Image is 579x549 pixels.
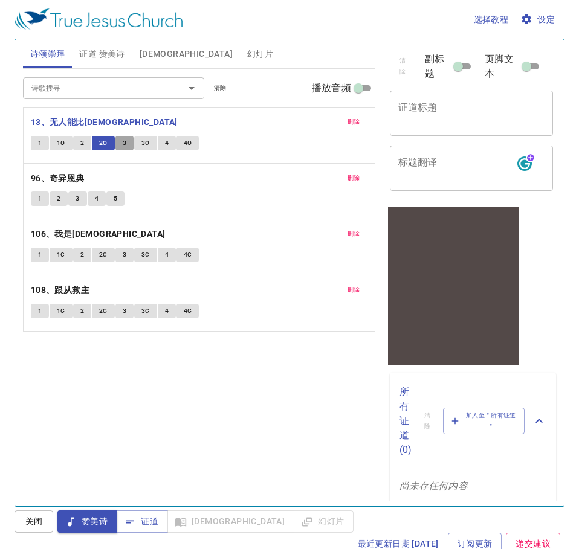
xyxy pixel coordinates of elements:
span: 关闭 [24,514,44,529]
span: 4 [165,306,169,316]
b: 13、无人能比[DEMOGRAPHIC_DATA] [31,115,178,130]
span: 4 [165,138,169,149]
button: 设定 [518,8,560,31]
button: 1 [31,248,49,262]
button: 2 [50,191,68,206]
i: 尚未存任何内容 [399,480,468,492]
span: 2 [80,138,84,149]
button: 4C [176,136,199,150]
img: True Jesus Church [15,8,183,30]
span: 1 [38,193,42,204]
button: 1 [31,136,49,150]
button: 关闭 [15,510,53,533]
button: 2 [73,304,91,318]
span: [DEMOGRAPHIC_DATA] [140,47,233,62]
span: 2C [99,249,108,260]
span: 1C [57,249,65,260]
b: 108、跟从救主 [31,283,89,298]
button: 5 [106,191,125,206]
span: 播放音频 [312,81,351,95]
button: 1C [50,248,73,262]
span: 删除 [348,173,360,184]
button: 3C [134,248,157,262]
span: 4C [184,138,192,149]
button: 清除 [207,81,234,95]
iframe: from-child [385,204,522,368]
button: 4C [176,304,199,318]
span: 删除 [348,228,360,239]
button: 3 [115,248,134,262]
span: 1C [57,138,65,149]
div: 所有证道(0)清除加入至＂所有证道＂ [390,373,556,469]
button: 3 [115,136,134,150]
button: 加入至＂所有证道＂ [443,408,525,434]
span: 1 [38,249,42,260]
button: 2C [92,248,115,262]
span: 3C [141,138,150,149]
button: 删除 [340,226,367,241]
span: 3C [141,249,150,260]
button: 4 [88,191,106,206]
span: 加入至＂所有证道＂ [451,410,517,432]
span: 4 [95,193,99,204]
span: 1C [57,306,65,316]
span: 页脚文本 [485,52,520,81]
p: 所有证道 ( 0 ) [399,385,412,457]
span: 删除 [348,284,360,295]
button: 3 [115,304,134,318]
span: 选择教程 [474,12,509,27]
button: 赞美诗 [57,510,117,533]
button: 4C [176,248,199,262]
span: 2 [80,306,84,316]
span: 2C [99,138,108,149]
span: 赞美诗 [67,514,108,529]
span: 证道 赞美诗 [79,47,125,62]
span: 1 [38,306,42,316]
button: 108、跟从救主 [31,283,92,298]
span: 4C [184,249,192,260]
button: 删除 [340,171,367,185]
button: 4 [158,136,176,150]
ga: Rephrase [527,154,534,161]
span: 删除 [348,117,360,127]
span: 1 [38,138,42,149]
span: 3 [123,306,126,316]
span: 2 [57,193,60,204]
button: 1 [31,191,49,206]
span: 清除 [214,83,227,94]
button: 106、我是[DEMOGRAPHIC_DATA] [31,226,167,242]
button: 96、奇异恩典 [31,171,86,186]
button: 证道 [117,510,168,533]
button: 1 [31,304,49,318]
span: 诗颂崇拜 [30,47,65,62]
span: 3C [141,306,150,316]
button: 3C [134,136,157,150]
span: 4C [184,306,192,316]
span: 副标题 [425,52,451,81]
button: Open [183,80,200,97]
span: 证道 [126,514,158,529]
button: 删除 [340,115,367,129]
span: 2C [99,306,108,316]
button: 2 [73,248,91,262]
span: 3 [76,193,79,204]
button: 4 [158,304,176,318]
span: 幻灯片 [247,47,273,62]
button: 3 [68,191,86,206]
span: 2 [80,249,84,260]
span: 4 [165,249,169,260]
button: 13、无人能比[DEMOGRAPHIC_DATA] [31,115,180,130]
span: 5 [114,193,117,204]
button: 删除 [340,283,367,297]
span: 设定 [523,12,555,27]
b: 106、我是[DEMOGRAPHIC_DATA] [31,226,166,242]
button: 2C [92,304,115,318]
button: 4 [158,248,176,262]
button: 2C [92,136,115,150]
span: 3 [123,138,126,149]
b: 96、奇异恩典 [31,171,85,186]
button: 1C [50,136,73,150]
button: 1C [50,304,73,318]
button: 3C [134,304,157,318]
button: 选择教程 [469,8,514,31]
